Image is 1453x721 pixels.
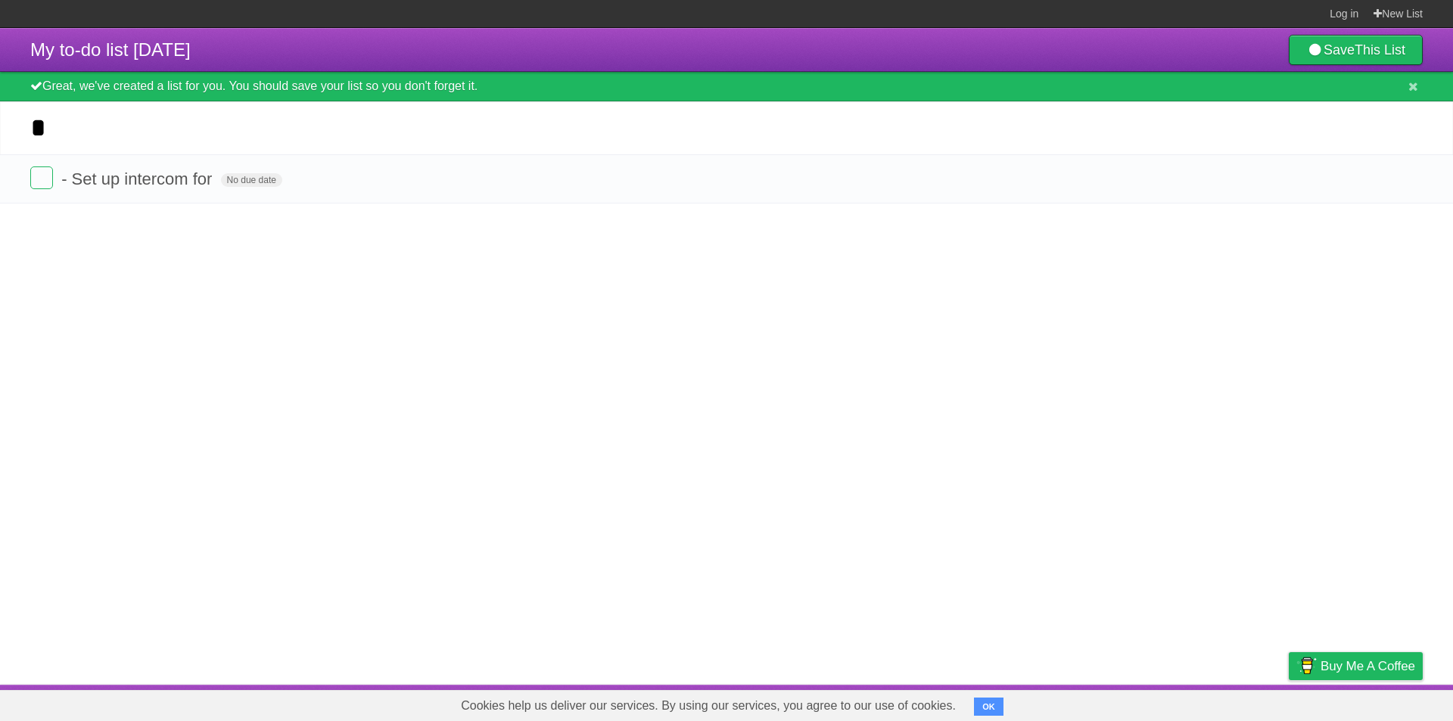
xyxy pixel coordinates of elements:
[1327,688,1423,717] a: Suggest a feature
[221,173,282,187] span: No due date
[1289,35,1423,65] a: SaveThis List
[1269,688,1308,717] a: Privacy
[30,39,191,60] span: My to-do list [DATE]
[446,691,971,721] span: Cookies help us deliver our services. By using our services, you agree to our use of cookies.
[1289,652,1423,680] a: Buy me a coffee
[1355,42,1405,57] b: This List
[30,166,53,189] label: Done
[974,698,1003,716] button: OK
[1321,653,1415,679] span: Buy me a coffee
[1296,653,1317,679] img: Buy me a coffee
[1087,688,1119,717] a: About
[1218,688,1251,717] a: Terms
[1137,688,1199,717] a: Developers
[61,169,216,188] span: - Set up intercom for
